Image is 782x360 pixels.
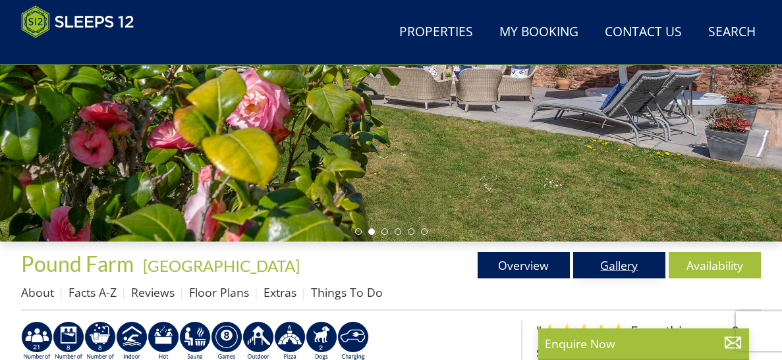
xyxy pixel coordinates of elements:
a: About [21,284,54,300]
a: Facts A-Z [69,284,117,300]
span: - [138,256,300,275]
p: Enquire Now [545,335,742,352]
a: Gallery [573,252,665,278]
a: [GEOGRAPHIC_DATA] [143,256,300,275]
a: Search [703,18,761,47]
iframe: Customer reviews powered by Trustpilot [14,46,153,57]
a: Reviews [131,284,175,300]
a: Properties [394,18,478,47]
img: Sleeps 12 [21,5,134,38]
a: Contact Us [600,18,687,47]
span: Pound Farm [21,251,134,276]
a: Things To Do [311,284,383,300]
a: Extras [264,284,296,300]
a: Floor Plans [189,284,249,300]
a: Overview [478,252,570,278]
a: Availability [669,252,761,278]
a: Pound Farm [21,251,138,276]
a: My Booking [494,18,584,47]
